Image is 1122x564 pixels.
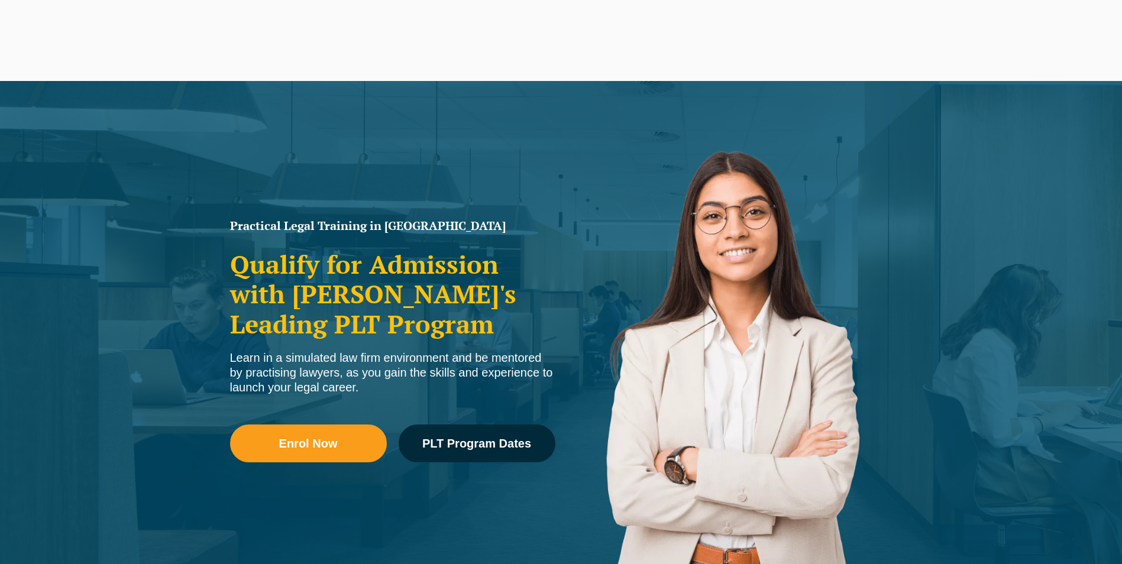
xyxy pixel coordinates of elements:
[422,437,531,449] span: PLT Program Dates
[279,437,338,449] span: Enrol Now
[230,424,387,462] a: Enrol Now
[230,249,555,339] h2: Qualify for Admission with [PERSON_NAME]'s Leading PLT Program
[230,220,555,232] h1: Practical Legal Training in [GEOGRAPHIC_DATA]
[230,351,555,395] div: Learn in a simulated law firm environment and be mentored by practising lawyers, as you gain the ...
[399,424,555,462] a: PLT Program Dates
